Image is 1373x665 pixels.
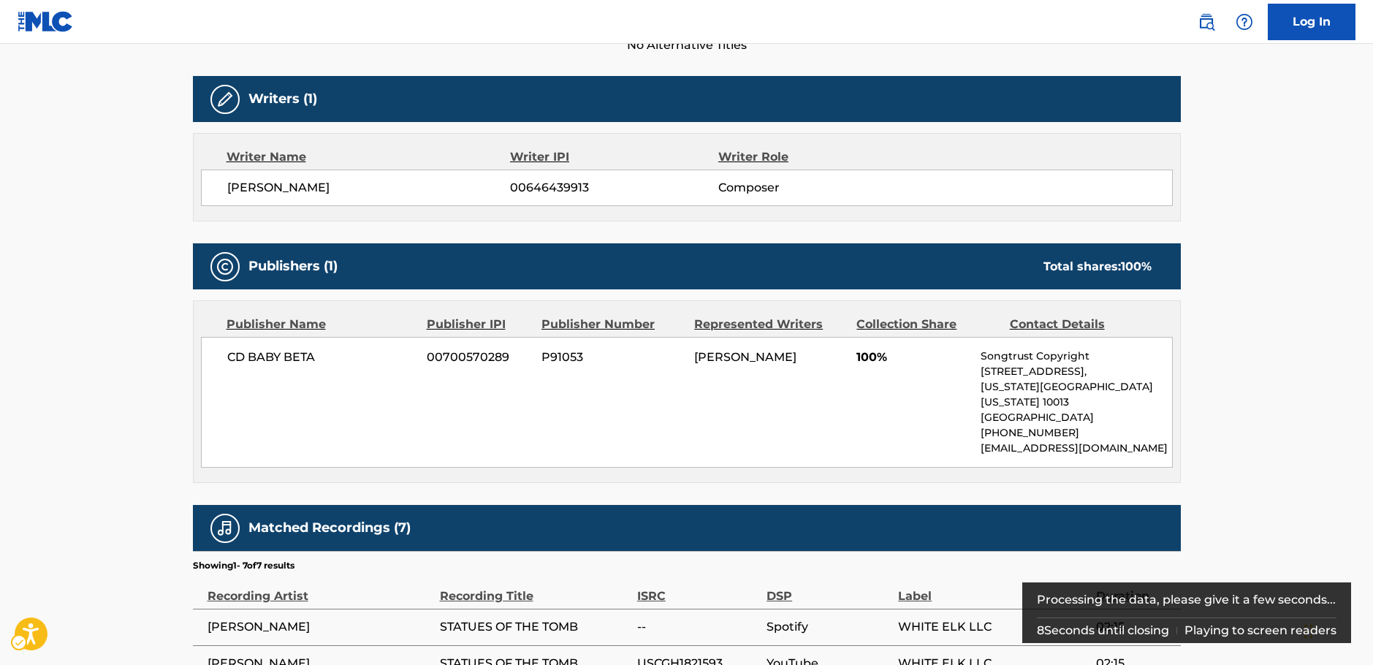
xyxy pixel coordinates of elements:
p: [GEOGRAPHIC_DATA] [981,410,1171,425]
span: Composer [718,179,908,197]
div: Collection Share [856,316,998,333]
img: MLC Logo [18,11,74,32]
img: Matched Recordings [216,520,234,537]
span: [PERSON_NAME] [208,618,433,636]
div: Processing the data, please give it a few seconds... [1037,582,1337,617]
p: Songtrust Copyright [981,349,1171,364]
div: Recording Artist [208,572,433,605]
span: 100 % [1121,259,1152,273]
span: [PERSON_NAME] [694,350,796,364]
img: search [1198,13,1215,31]
div: Represented Writers [694,316,845,333]
div: Label [898,572,1088,605]
div: Publisher Number [541,316,683,333]
p: [EMAIL_ADDRESS][DOMAIN_NAME] [981,441,1171,456]
span: [PERSON_NAME] [227,179,511,197]
span: 00646439913 [510,179,718,197]
span: STATUES OF THE TOMB [440,618,630,636]
h5: Writers (1) [248,91,317,107]
img: Publishers [216,258,234,275]
span: 8 [1037,623,1044,637]
span: 100% [856,349,970,366]
span: CD BABY BETA [227,349,417,366]
span: 00700570289 [427,349,530,366]
p: [US_STATE][GEOGRAPHIC_DATA][US_STATE] 10013 [981,379,1171,410]
img: help [1236,13,1253,31]
span: No Alternative Titles [193,37,1181,54]
span: Spotify [767,618,891,636]
div: Recording Title [440,572,630,605]
div: Contact Details [1010,316,1152,333]
div: Publisher Name [227,316,416,333]
div: Writer Name [227,148,511,166]
p: Showing 1 - 7 of 7 results [193,559,294,572]
div: Duration [1096,572,1174,605]
div: Writer Role [718,148,908,166]
h5: Matched Recordings (7) [248,520,411,536]
div: Total shares: [1043,258,1152,275]
h5: Publishers (1) [248,258,338,275]
div: Writer IPI [510,148,718,166]
div: DSP [767,572,891,605]
span: -- [637,618,759,636]
div: ISRC [637,572,759,605]
p: [PHONE_NUMBER] [981,425,1171,441]
span: WHITE ELK LLC [898,618,1088,636]
a: Log In [1268,4,1355,40]
img: Writers [216,91,234,108]
span: P91053 [541,349,683,366]
p: [STREET_ADDRESS], [981,364,1171,379]
div: Publisher IPI [427,316,530,333]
